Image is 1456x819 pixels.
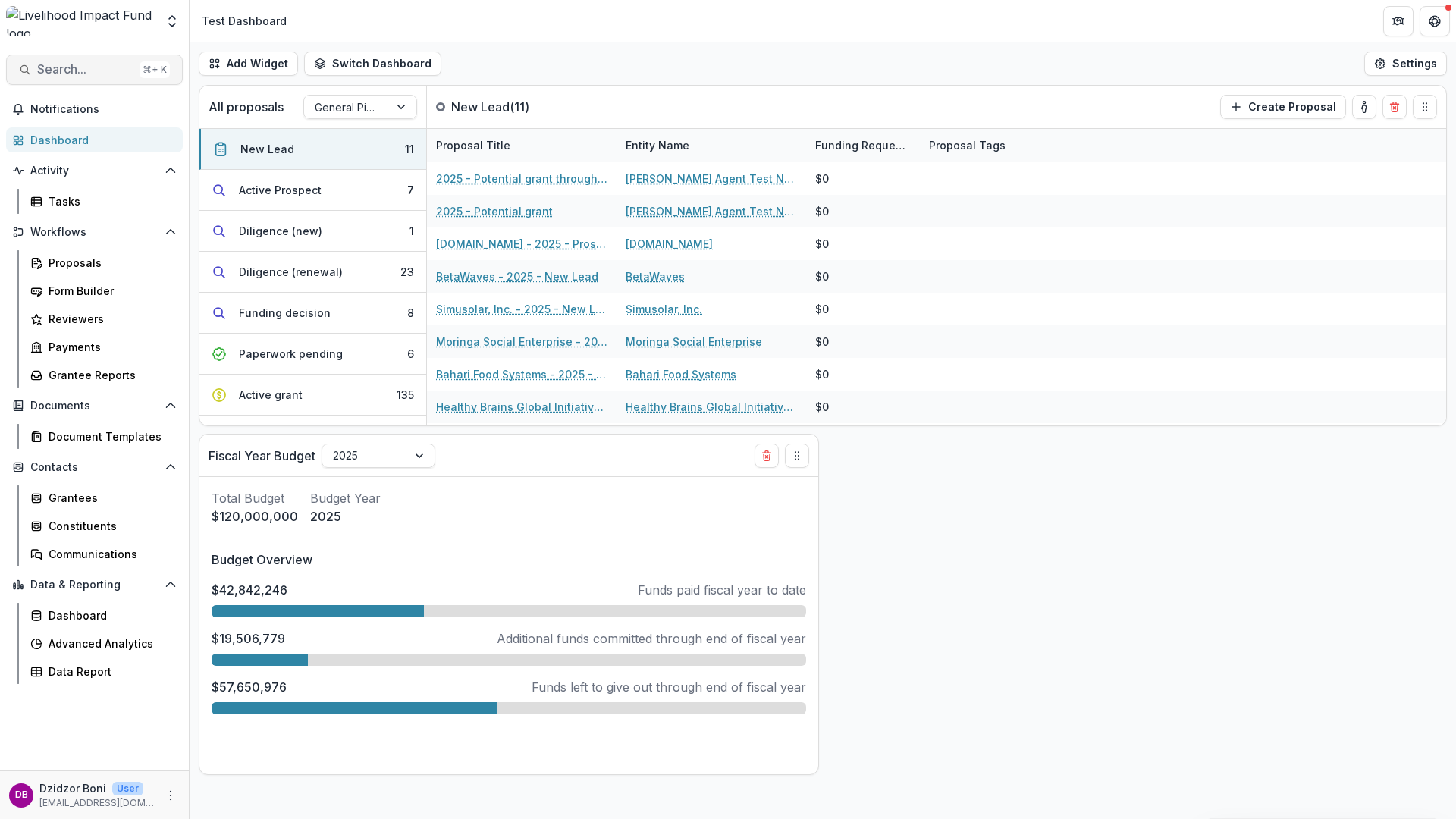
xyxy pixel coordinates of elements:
[196,10,293,32] nav: breadcrumb
[6,55,183,85] button: Search...
[497,629,806,648] p: Additional funds committed through end of fiscal year
[920,129,1109,162] div: Proposal Tags
[30,103,177,116] span: Notifications
[1413,95,1437,119] button: Drag
[202,13,287,29] div: Test Dashboard
[24,306,183,331] a: Reviewers
[806,129,920,162] div: Funding Requested
[199,211,426,252] button: Diligence (new)1
[24,485,183,510] a: Grantees
[532,678,806,696] p: Funds left to give out through end of fiscal year
[436,171,607,187] a: 2025 - Potential grant through ChatGPT Agent
[24,631,183,656] a: Advanced Analytics
[436,399,607,415] a: Healthy Brains Global Initiative Inc - 2025 - New Lead
[24,334,183,359] a: Payments
[638,581,806,599] p: Funds paid fiscal year to date
[617,137,698,153] div: Entity Name
[212,581,287,599] p: $42,842,246
[239,305,331,321] div: Funding decision
[24,189,183,214] a: Tasks
[162,786,180,805] button: More
[6,97,183,121] button: Notifications
[6,220,183,244] button: Open Workflows
[6,127,183,152] a: Dashboard
[49,546,171,562] div: Communications
[239,387,303,403] div: Active grant
[24,541,183,566] a: Communications
[24,278,183,303] a: Form Builder
[49,193,171,209] div: Tasks
[239,182,322,198] div: Active Prospect
[30,579,158,591] span: Data & Reporting
[49,664,171,679] div: Data Report
[815,236,829,252] div: $0
[397,387,414,403] div: 135
[15,790,28,800] div: Dzidzor Boni
[626,236,713,252] a: [DOMAIN_NAME]
[212,489,298,507] p: Total Budget
[1383,6,1414,36] button: Partners
[626,399,797,415] a: Healthy Brains Global Initiative Inc
[209,98,284,116] p: All proposals
[240,141,294,157] div: New Lead
[427,137,519,153] div: Proposal Title
[427,129,617,162] div: Proposal Title
[24,362,183,388] a: Grantee Reports
[755,444,779,468] button: Delete card
[6,6,155,36] img: Livelihood Impact Fund logo
[436,203,553,219] a: 2025 - Potential grant
[239,264,343,280] div: Diligence (renewal)
[199,252,426,293] button: Diligence (renewal)23
[815,203,829,219] div: $0
[209,447,315,465] p: Fiscal Year Budget
[199,129,426,170] button: New Lead11
[49,607,171,623] div: Dashboard
[310,507,381,526] p: 2025
[49,428,171,444] div: Document Templates
[39,780,106,796] p: Dzidzor Boni
[626,171,797,187] a: [PERSON_NAME] Agent Test Non-profit
[24,659,183,684] a: Data Report
[162,6,183,36] button: Open entity switcher
[1420,6,1450,36] button: Get Help
[24,603,183,628] a: Dashboard
[6,394,183,418] button: Open Documents
[24,513,183,538] a: Constituents
[815,399,829,415] div: $0
[199,52,298,76] button: Add Widget
[239,223,322,239] div: Diligence (new)
[785,444,809,468] button: Drag
[199,334,426,375] button: Paperwork pending6
[310,489,381,507] p: Budget Year
[815,366,829,382] div: $0
[436,301,607,317] a: Simusolar, Inc. - 2025 - New Lead
[199,170,426,211] button: Active Prospect7
[212,678,287,696] p: $57,650,976
[304,52,441,76] button: Switch Dashboard
[6,158,183,183] button: Open Activity
[815,301,829,317] div: $0
[30,461,158,474] span: Contacts
[30,400,158,413] span: Documents
[212,551,806,569] p: Budget Overview
[49,518,171,534] div: Constituents
[49,635,171,651] div: Advanced Analytics
[626,301,702,317] a: Simusolar, Inc.
[199,375,426,416] button: Active grant135
[436,366,607,382] a: Bahari Food Systems - 2025 - New Lead
[239,346,343,362] div: Paperwork pending
[451,98,565,116] p: New Lead ( 11 )
[6,573,183,597] button: Open Data & Reporting
[24,424,183,449] a: Document Templates
[626,366,736,382] a: Bahari Food Systems
[49,490,171,506] div: Grantees
[140,61,170,78] div: ⌘ + K
[112,782,143,795] p: User
[49,311,171,327] div: Reviewers
[626,334,762,350] a: Moringa Social Enterprise
[1382,95,1407,119] button: Delete card
[407,305,414,321] div: 8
